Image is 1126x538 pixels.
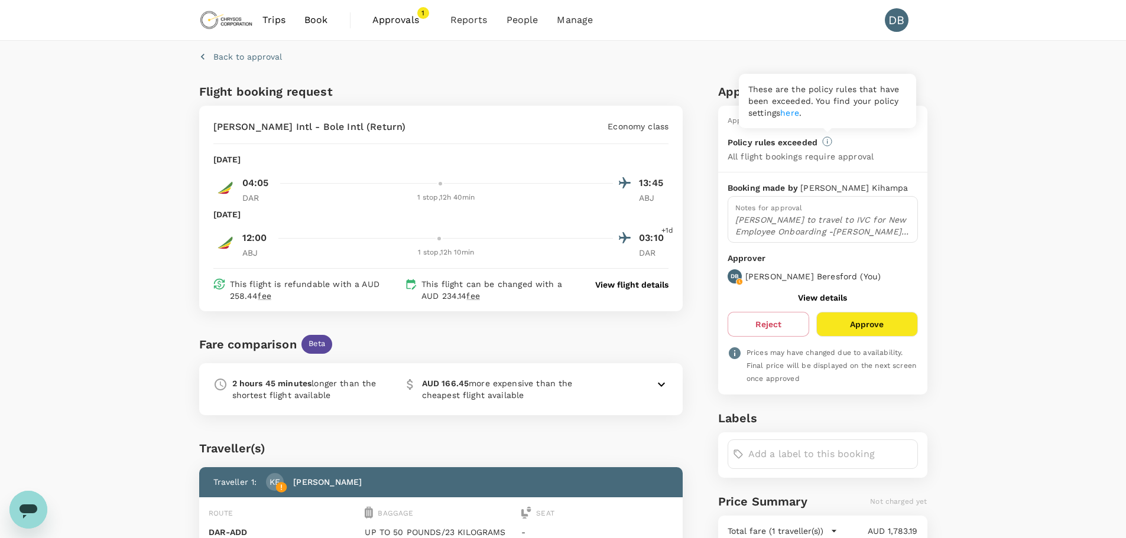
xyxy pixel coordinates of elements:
[731,272,739,281] p: DB
[735,214,910,237] p: [PERSON_NAME] to travel to IVC for New Employee Onboarding -[PERSON_NAME] is tasked to bring him ...
[378,509,413,517] span: Baggage
[747,348,916,383] span: Prices may have changed due to availability. Final price will be displayed on the next screen onc...
[595,279,669,291] button: View flight details
[870,497,927,506] span: Not charged yet
[639,176,669,190] p: 13:45
[728,252,918,265] p: Approver
[232,377,384,401] p: longer than the shortest flight available
[301,338,333,350] span: Beta
[422,379,469,388] b: AUD 166.45
[639,231,669,245] p: 03:10
[608,120,669,132] p: Economy class
[728,136,817,148] p: Policy rules exceeded
[728,151,874,162] p: All flight bookings require approval
[230,278,400,302] p: This flight is refundable with a AUD 258.44
[365,507,373,519] img: baggage-icon
[521,526,673,538] p: -
[242,247,272,259] p: ABJ
[232,379,312,388] b: 2 hours 45 minutes
[838,525,918,537] p: AUD 1,783.19
[885,8,908,32] div: DB
[745,270,881,282] p: [PERSON_NAME] Beresford ( You )
[242,176,269,190] p: 04:05
[450,13,488,27] span: Reports
[536,509,554,517] span: Seat
[279,192,614,204] div: 1 stop , 12h 40min
[466,291,479,301] span: fee
[258,291,271,301] span: fee
[728,312,809,337] button: Reject
[417,7,429,19] span: 1
[304,13,328,27] span: Book
[507,13,538,27] span: People
[728,525,823,537] p: Total fare (1 traveller(s))
[213,231,237,255] img: ET
[213,51,282,63] p: Back to approval
[800,182,908,194] p: [PERSON_NAME] Kihampa
[293,476,362,488] p: [PERSON_NAME]
[661,225,673,237] span: +1d
[422,377,574,401] p: more expensive than the cheapest flight available
[798,293,847,302] button: View details
[639,247,669,259] p: DAR
[365,526,517,538] p: UP TO 50 POUNDS/23 KILOGRAMS
[199,82,439,101] h6: Flight booking request
[279,247,614,259] div: 1 stop , 12h 10min
[639,192,669,204] p: ABJ
[199,335,297,354] div: Fare comparison
[213,476,257,488] p: Traveller 1 :
[209,526,361,538] p: DAR - ADD
[735,204,803,212] span: Notes for approval
[213,176,237,200] img: ET
[199,7,254,33] img: Chrysos Corporation
[209,509,233,517] span: Route
[213,208,241,220] p: [DATE]
[213,154,241,165] p: [DATE]
[728,525,838,537] button: Total fare (1 traveller(s))
[262,13,285,27] span: Trips
[199,51,282,63] button: Back to approval
[718,492,807,511] h6: Price Summary
[739,74,916,128] div: These are the policy rules that have been exceeded. You find your policy settings .
[213,120,406,134] p: [PERSON_NAME] Intl - Bole Intl (Return)
[557,13,593,27] span: Manage
[242,192,272,204] p: DAR
[9,491,47,529] iframe: Button to launch messaging window
[816,312,917,337] button: Approve
[270,476,280,488] p: KE
[748,445,913,464] input: Add a label to this booking
[728,115,784,127] div: Approval status
[199,439,683,458] div: Traveller(s)
[780,108,799,118] a: here
[521,507,531,519] img: seat-icon
[372,13,431,27] span: Approvals
[728,182,800,194] p: Booking made by
[421,278,573,302] p: This flight can be changed with a AUD 234.14
[718,409,927,428] h6: Labels
[242,231,267,245] p: 12:00
[718,82,927,101] h6: Approval details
